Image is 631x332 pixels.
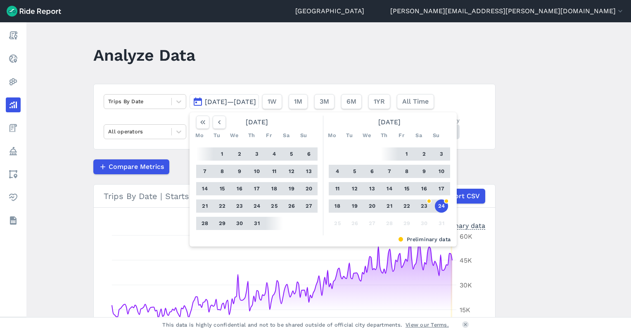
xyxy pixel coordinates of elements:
[262,94,282,109] button: 1W
[268,199,281,213] button: 25
[325,129,339,142] div: Mo
[216,217,229,230] button: 29
[397,94,434,109] button: All Time
[196,235,451,243] div: Preliminary data
[6,190,21,205] a: Health
[320,97,329,107] span: 3M
[331,199,344,213] button: 18
[268,97,277,107] span: 1W
[360,129,373,142] div: We
[233,165,246,178] button: 9
[250,217,263,230] button: 31
[302,182,315,195] button: 20
[216,182,229,195] button: 15
[365,165,379,178] button: 6
[6,167,21,182] a: Areas
[402,97,429,107] span: All Time
[400,165,413,178] button: 8
[285,199,298,213] button: 26
[460,256,472,264] tspan: 45K
[228,129,241,142] div: We
[374,97,385,107] span: 1YR
[294,97,302,107] span: 1M
[198,199,211,213] button: 21
[331,165,344,178] button: 4
[383,199,396,213] button: 21
[233,199,246,213] button: 23
[346,97,356,107] span: 6M
[210,129,223,142] div: Tu
[432,221,485,230] div: Preliminary data
[93,159,169,174] button: Compare Metrics
[268,182,281,195] button: 18
[285,182,298,195] button: 19
[268,147,281,161] button: 4
[418,165,431,178] button: 9
[314,94,334,109] button: 3M
[418,147,431,161] button: 2
[435,165,448,178] button: 10
[348,182,361,195] button: 12
[109,162,164,172] span: Compare Metrics
[193,116,321,129] div: [DATE]
[460,306,470,314] tspan: 15K
[198,182,211,195] button: 14
[331,182,344,195] button: 11
[6,144,21,159] a: Policy
[302,165,315,178] button: 13
[104,189,485,204] div: Trips By Date | Starts
[7,6,61,17] img: Ride Report
[383,165,396,178] button: 7
[395,129,408,142] div: Fr
[325,116,453,129] div: [DATE]
[435,199,448,213] button: 24
[429,129,443,142] div: Su
[289,94,308,109] button: 1M
[460,281,472,289] tspan: 30K
[368,94,390,109] button: 1YR
[190,94,259,109] button: [DATE]—[DATE]
[295,6,364,16] a: [GEOGRAPHIC_DATA]
[377,129,391,142] div: Th
[245,129,258,142] div: Th
[348,199,361,213] button: 19
[348,165,361,178] button: 5
[365,199,379,213] button: 20
[365,217,379,230] button: 27
[331,217,344,230] button: 25
[216,147,229,161] button: 1
[406,321,449,329] a: View our Terms.
[348,217,361,230] button: 26
[6,97,21,112] a: Analyze
[268,165,281,178] button: 11
[460,232,472,240] tspan: 60K
[216,199,229,213] button: 22
[365,182,379,195] button: 13
[418,182,431,195] button: 16
[285,147,298,161] button: 5
[193,129,206,142] div: Mo
[250,147,263,161] button: 3
[233,182,246,195] button: 16
[250,165,263,178] button: 10
[435,217,448,230] button: 31
[400,217,413,230] button: 29
[383,182,396,195] button: 14
[435,182,448,195] button: 17
[216,165,229,178] button: 8
[400,182,413,195] button: 15
[412,129,425,142] div: Sa
[343,129,356,142] div: Tu
[6,28,21,43] a: Report
[302,147,315,161] button: 6
[285,165,298,178] button: 12
[233,217,246,230] button: 30
[250,199,263,213] button: 24
[383,217,396,230] button: 28
[6,213,21,228] a: Datasets
[443,191,480,201] span: Export CSV
[262,129,275,142] div: Fr
[280,129,293,142] div: Sa
[302,199,315,213] button: 27
[233,147,246,161] button: 2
